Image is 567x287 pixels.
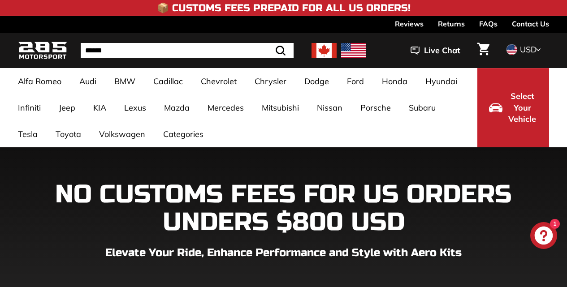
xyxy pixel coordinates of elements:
[472,35,495,66] a: Cart
[416,68,466,94] a: Hyundai
[399,39,472,62] button: Live Chat
[115,94,155,121] a: Lexus
[199,94,253,121] a: Mercedes
[308,94,351,121] a: Nissan
[18,40,67,61] img: Logo_285_Motorsport_areodynamics_components
[90,121,154,147] a: Volkswagen
[157,3,411,13] h4: 📦 Customs Fees Prepaid for All US Orders!
[18,181,549,236] h1: NO CUSTOMS FEES FOR US ORDERS UNDERS $800 USD
[479,16,498,31] a: FAQs
[155,94,199,121] a: Mazda
[253,94,308,121] a: Mitsubishi
[395,16,424,31] a: Reviews
[47,121,90,147] a: Toyota
[507,90,537,125] span: Select Your Vehicle
[18,245,549,261] p: Elevate Your Ride, Enhance Performance and Style with Aero Kits
[438,16,465,31] a: Returns
[9,94,50,121] a: Infiniti
[144,68,192,94] a: Cadillac
[84,94,115,121] a: KIA
[70,68,105,94] a: Audi
[50,94,84,121] a: Jeep
[338,68,373,94] a: Ford
[400,94,445,121] a: Subaru
[373,68,416,94] a: Honda
[9,68,70,94] a: Alfa Romeo
[512,16,549,31] a: Contact Us
[477,68,549,147] button: Select Your Vehicle
[528,222,560,251] inbox-online-store-chat: Shopify online store chat
[105,68,144,94] a: BMW
[295,68,338,94] a: Dodge
[424,45,460,56] span: Live Chat
[81,43,294,58] input: Search
[520,44,537,55] span: USD
[246,68,295,94] a: Chrysler
[192,68,246,94] a: Chevrolet
[351,94,400,121] a: Porsche
[154,121,212,147] a: Categories
[9,121,47,147] a: Tesla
